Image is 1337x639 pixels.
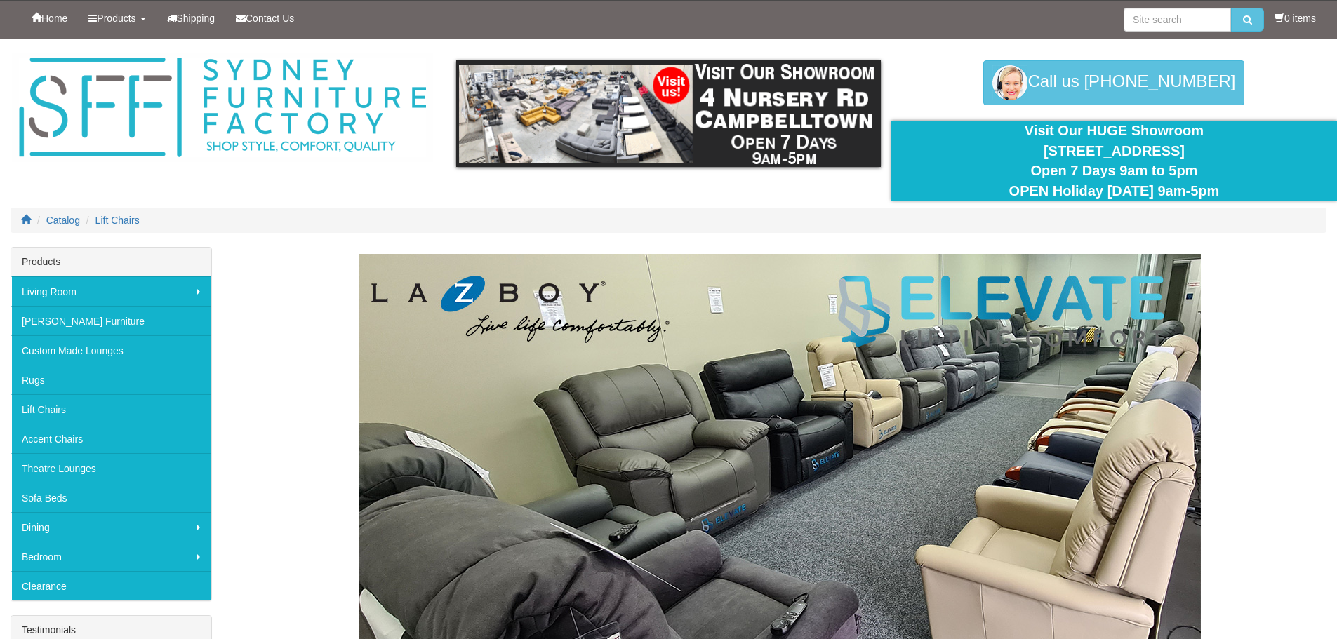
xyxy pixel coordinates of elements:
input: Site search [1124,8,1231,32]
span: Products [97,13,135,24]
div: Products [11,248,211,276]
a: Lift Chairs [95,215,140,226]
span: Home [41,13,67,24]
a: Products [78,1,156,36]
a: Catalog [46,215,80,226]
a: Rugs [11,365,211,394]
a: Lift Chairs [11,394,211,424]
a: Custom Made Lounges [11,335,211,365]
li: 0 items [1275,11,1316,25]
a: Bedroom [11,542,211,571]
img: Sydney Furniture Factory [12,53,433,162]
a: Shipping [157,1,226,36]
a: [PERSON_NAME] Furniture [11,306,211,335]
span: Contact Us [246,13,294,24]
span: Shipping [177,13,215,24]
a: Dining [11,512,211,542]
div: Visit Our HUGE Showroom [STREET_ADDRESS] Open 7 Days 9am to 5pm OPEN Holiday [DATE] 9am-5pm [902,121,1326,201]
img: showroom.gif [456,60,881,167]
a: Contact Us [225,1,305,36]
a: Clearance [11,571,211,600]
a: Accent Chairs [11,424,211,453]
a: Home [21,1,78,36]
a: Sofa Beds [11,483,211,512]
a: Theatre Lounges [11,453,211,483]
a: Living Room [11,276,211,306]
